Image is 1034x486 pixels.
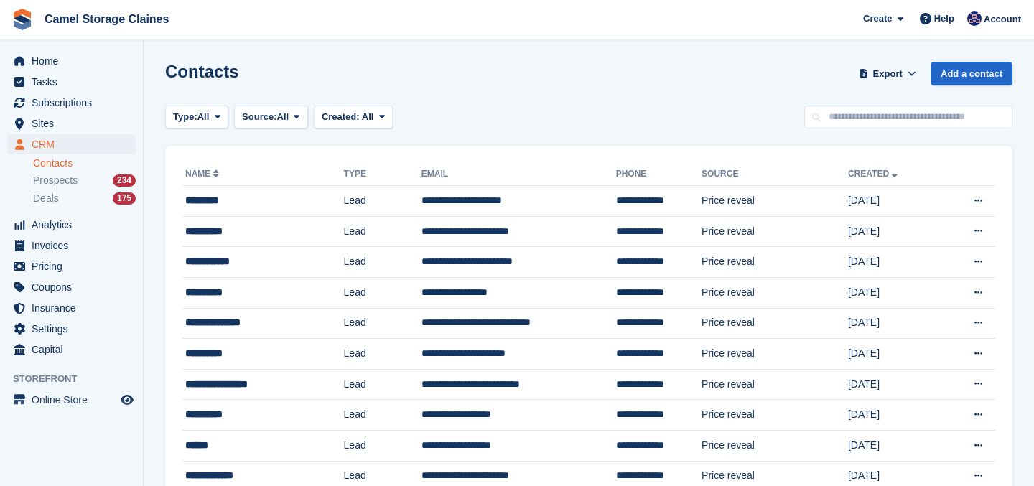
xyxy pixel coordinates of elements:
[856,62,919,85] button: Export
[33,173,136,188] a: Prospects 234
[873,67,903,81] span: Export
[32,235,118,256] span: Invoices
[32,113,118,134] span: Sites
[344,308,421,339] td: Lead
[616,163,702,186] th: Phone
[702,216,848,247] td: Price reveal
[344,277,421,308] td: Lead
[7,113,136,134] a: menu
[848,216,941,247] td: [DATE]
[702,186,848,217] td: Price reveal
[165,106,228,129] button: Type: All
[32,215,118,235] span: Analytics
[848,308,941,339] td: [DATE]
[7,93,136,113] a: menu
[33,174,78,187] span: Prospects
[314,106,393,129] button: Created: All
[702,308,848,339] td: Price reveal
[7,298,136,318] a: menu
[118,391,136,408] a: Preview store
[39,7,174,31] a: Camel Storage Claines
[344,216,421,247] td: Lead
[702,247,848,278] td: Price reveal
[7,319,136,339] a: menu
[848,430,941,461] td: [DATE]
[33,191,136,206] a: Deals 175
[848,247,941,278] td: [DATE]
[32,51,118,71] span: Home
[7,340,136,360] a: menu
[197,110,210,124] span: All
[113,192,136,205] div: 175
[322,111,360,122] span: Created:
[113,174,136,187] div: 234
[33,192,59,205] span: Deals
[362,111,374,122] span: All
[702,277,848,308] td: Price reveal
[702,163,848,186] th: Source
[848,339,941,370] td: [DATE]
[242,110,276,124] span: Source:
[7,134,136,154] a: menu
[32,93,118,113] span: Subscriptions
[848,186,941,217] td: [DATE]
[7,235,136,256] a: menu
[13,372,143,386] span: Storefront
[344,163,421,186] th: Type
[848,277,941,308] td: [DATE]
[863,11,892,26] span: Create
[32,72,118,92] span: Tasks
[344,369,421,400] td: Lead
[848,169,900,179] a: Created
[185,169,222,179] a: Name
[11,9,33,30] img: stora-icon-8386f47178a22dfd0bd8f6a31ec36ba5ce8667c1dd55bd0f319d3a0aa187defe.svg
[32,298,118,318] span: Insurance
[931,62,1012,85] a: Add a contact
[967,11,982,26] img: Rod
[32,319,118,339] span: Settings
[173,110,197,124] span: Type:
[7,256,136,276] a: menu
[848,400,941,431] td: [DATE]
[344,186,421,217] td: Lead
[32,340,118,360] span: Capital
[344,400,421,431] td: Lead
[7,51,136,71] a: menu
[234,106,308,129] button: Source: All
[934,11,954,26] span: Help
[344,247,421,278] td: Lead
[7,277,136,297] a: menu
[984,12,1021,27] span: Account
[702,430,848,461] td: Price reveal
[33,156,136,170] a: Contacts
[32,134,118,154] span: CRM
[702,400,848,431] td: Price reveal
[421,163,616,186] th: Email
[277,110,289,124] span: All
[7,390,136,410] a: menu
[32,390,118,410] span: Online Store
[7,72,136,92] a: menu
[165,62,239,81] h1: Contacts
[32,256,118,276] span: Pricing
[344,430,421,461] td: Lead
[848,369,941,400] td: [DATE]
[7,215,136,235] a: menu
[702,339,848,370] td: Price reveal
[32,277,118,297] span: Coupons
[702,369,848,400] td: Price reveal
[344,339,421,370] td: Lead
